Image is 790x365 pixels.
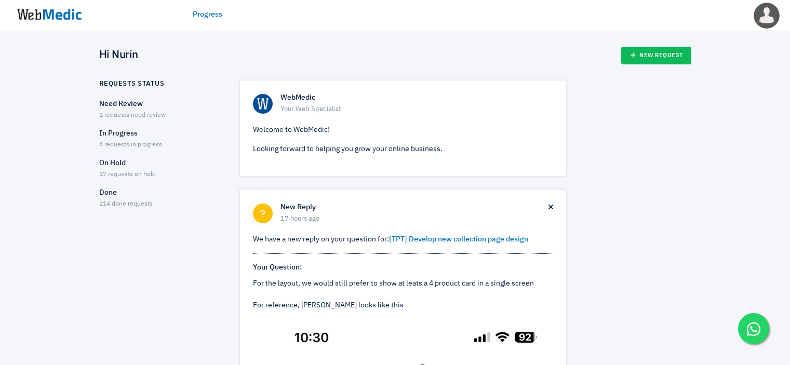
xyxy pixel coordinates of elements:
p: Need Review [99,99,221,110]
p: Your Question: [253,262,553,273]
h6: Requests Status [99,80,165,88]
span: 1 requests need review [99,112,166,118]
span: 214 done requests [99,201,153,207]
p: Welcome to WebMedic! [253,125,553,136]
span: 4 requests in progress [99,142,162,148]
p: On Hold [99,158,221,169]
span: 17 hours ago [280,214,548,224]
p: In Progress [99,128,221,139]
a: [TPT] Develop new collection page design [389,236,528,243]
p: We have a new reply on your question for: [253,234,553,245]
p: Looking forward to helping you grow your online business. [253,144,553,155]
a: Progress [193,9,222,20]
h6: WebMedic [280,93,553,103]
a: New Request [621,47,691,64]
h4: Hi Nurin [99,49,138,62]
span: Your Web Specialist [280,104,553,115]
h6: New Reply [280,203,548,212]
span: 17 requests on hold [99,171,156,178]
p: Done [99,187,221,198]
